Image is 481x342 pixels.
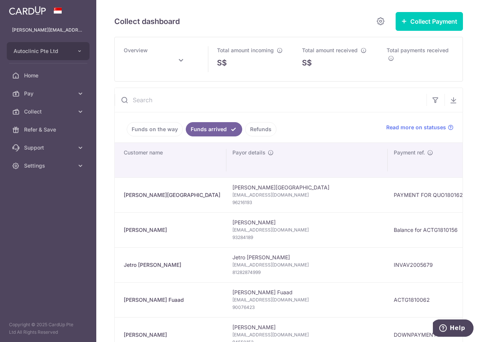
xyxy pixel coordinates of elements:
[232,149,266,156] span: Payor details
[12,26,84,34] p: [PERSON_NAME][EMAIL_ADDRESS][PERSON_NAME][DOMAIN_NAME]
[124,226,220,234] div: [PERSON_NAME]
[115,143,226,177] th: Customer name
[115,88,426,112] input: Search
[217,57,227,68] span: S$
[24,144,74,151] span: Support
[232,269,382,276] span: 81282874999
[17,5,32,12] span: Help
[232,199,382,206] span: 96216193
[394,149,425,156] span: Payment ref.
[24,162,74,169] span: Settings
[226,247,388,282] td: Jetro [PERSON_NAME]
[232,331,382,339] span: [EMAIL_ADDRESS][DOMAIN_NAME]
[14,47,69,55] span: Autoclinic Pte Ltd
[24,90,74,97] span: Pay
[387,47,449,53] span: Total payments received
[9,6,46,15] img: CardUp
[226,177,388,212] td: [PERSON_NAME][GEOGRAPHIC_DATA]
[396,12,463,31] button: Collect Payment
[232,191,382,199] span: [EMAIL_ADDRESS][DOMAIN_NAME]
[127,122,183,136] a: Funds on the way
[226,143,388,177] th: Payor details
[232,261,382,269] span: [EMAIL_ADDRESS][DOMAIN_NAME]
[386,124,446,131] span: Read more on statuses
[217,47,274,53] span: Total amount incoming
[24,108,74,115] span: Collect
[386,124,454,131] a: Read more on statuses
[226,282,388,317] td: [PERSON_NAME] Fuaad
[124,331,220,339] div: [PERSON_NAME]
[124,47,148,53] span: Overview
[24,126,74,133] span: Refer & Save
[245,122,276,136] a: Refunds
[433,319,473,338] iframe: Opens a widget where you can find more information
[114,15,180,27] h5: Collect dashboard
[232,296,382,304] span: [EMAIL_ADDRESS][DOMAIN_NAME]
[232,234,382,241] span: 93284189
[302,47,358,53] span: Total amount received
[124,191,220,199] div: [PERSON_NAME][GEOGRAPHIC_DATA]
[226,212,388,247] td: [PERSON_NAME]
[302,57,312,68] span: S$
[232,226,382,234] span: [EMAIL_ADDRESS][DOMAIN_NAME]
[7,42,90,60] button: Autoclinic Pte Ltd
[24,72,74,79] span: Home
[124,261,220,269] div: Jetro [PERSON_NAME]
[124,296,220,304] div: [PERSON_NAME] Fuaad
[186,122,242,136] a: Funds arrived
[232,304,382,311] span: 90076423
